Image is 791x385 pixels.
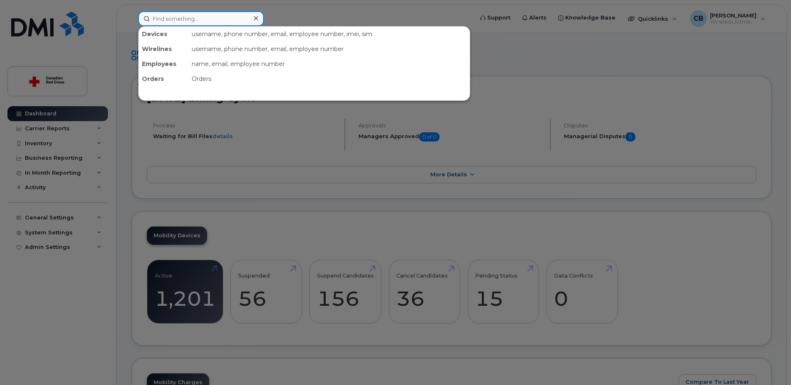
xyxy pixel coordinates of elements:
div: Orders [139,71,188,86]
div: Wirelines [139,41,188,56]
div: Devices [139,27,188,41]
div: username, phone number, email, employee number, imei, sim [188,27,470,41]
div: name, email, employee number [188,56,470,71]
div: Employees [139,56,188,71]
div: username, phone number, email, employee number [188,41,470,56]
div: Orders [188,71,470,86]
